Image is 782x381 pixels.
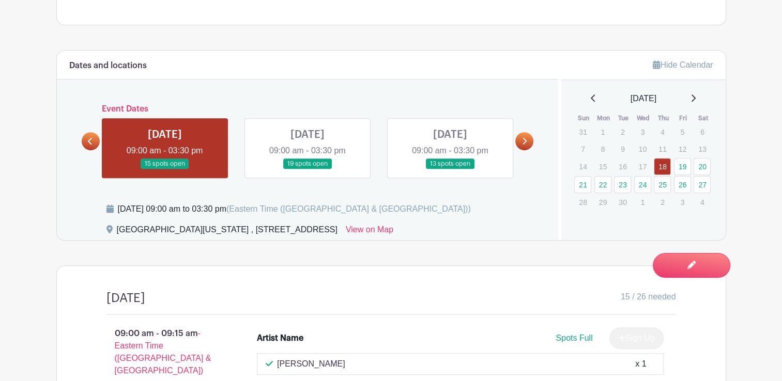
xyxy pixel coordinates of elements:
[621,291,676,303] span: 15 / 26 needed
[693,113,713,123] th: Sat
[673,113,694,123] th: Fri
[115,329,211,375] span: - Eastern Time ([GEOGRAPHIC_DATA] & [GEOGRAPHIC_DATA])
[654,124,671,140] p: 4
[614,176,631,193] a: 23
[634,176,651,193] a: 24
[257,332,303,344] div: Artist Name
[106,291,145,306] h4: [DATE]
[635,358,646,370] div: x 1
[574,124,591,140] p: 31
[574,113,594,123] th: Sun
[694,124,711,140] p: 6
[594,194,611,210] p: 29
[631,92,656,105] span: [DATE]
[674,194,691,210] p: 3
[653,60,713,69] a: Hide Calendar
[117,224,338,240] div: [GEOGRAPHIC_DATA][US_STATE] , [STREET_ADDRESS]
[90,323,241,381] p: 09:00 am - 09:15 am
[594,158,611,174] p: 15
[614,158,631,174] p: 16
[614,194,631,210] p: 30
[653,113,673,123] th: Thu
[277,358,345,370] p: [PERSON_NAME]
[634,141,651,157] p: 10
[594,176,611,193] a: 22
[574,158,591,174] p: 14
[634,194,651,210] p: 1
[226,204,471,213] span: (Eastern Time ([GEOGRAPHIC_DATA] & [GEOGRAPHIC_DATA]))
[100,104,516,114] h6: Event Dates
[614,124,631,140] p: 2
[634,113,654,123] th: Wed
[118,203,471,215] div: [DATE] 09:00 am to 03:30 pm
[574,141,591,157] p: 7
[674,158,691,175] a: 19
[694,176,711,193] a: 27
[614,113,634,123] th: Tue
[694,158,711,175] a: 20
[594,124,611,140] p: 1
[694,194,711,210] p: 4
[654,176,671,193] a: 25
[556,334,592,342] span: Spots Full
[594,141,611,157] p: 8
[674,176,691,193] a: 26
[346,224,393,240] a: View on Map
[574,194,591,210] p: 28
[614,141,631,157] p: 9
[574,176,591,193] a: 21
[674,141,691,157] p: 12
[674,124,691,140] p: 5
[69,61,147,71] h6: Dates and locations
[654,194,671,210] p: 2
[634,158,651,174] p: 17
[634,124,651,140] p: 3
[694,141,711,157] p: 13
[654,158,671,175] a: 18
[594,113,614,123] th: Mon
[654,141,671,157] p: 11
